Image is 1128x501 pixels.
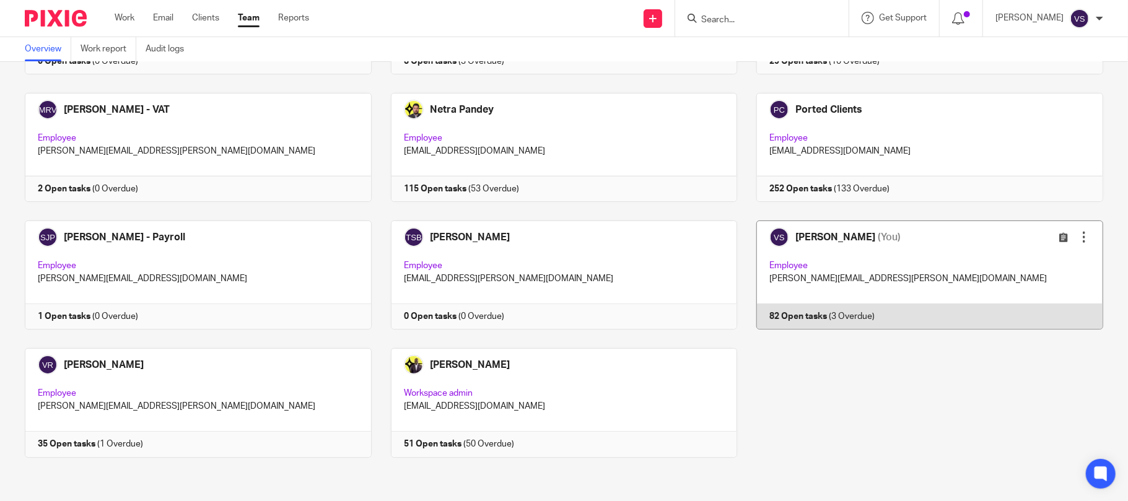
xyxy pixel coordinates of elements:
a: Email [153,12,173,24]
p: [PERSON_NAME] [995,12,1064,24]
a: Reports [278,12,309,24]
a: Work [115,12,134,24]
a: Audit logs [146,37,193,61]
a: Overview [25,37,71,61]
a: Team [238,12,260,24]
span: Get Support [879,14,927,22]
a: Work report [81,37,136,61]
input: Search [700,15,811,26]
img: Pixie [25,10,87,27]
img: svg%3E [1070,9,1090,28]
a: Clients [192,12,219,24]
